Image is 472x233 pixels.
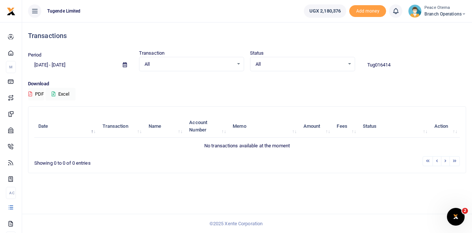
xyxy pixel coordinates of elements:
a: UGX 2,180,376 [304,4,346,18]
button: Excel [45,88,76,100]
li: Ac [6,187,16,199]
th: Amount: activate to sort column ascending [299,115,333,138]
span: 2 [462,208,468,214]
label: Period [28,51,42,59]
span: UGX 2,180,376 [309,7,341,15]
td: No transactions available at the moment [34,138,460,153]
a: profile-user Peace Otema Branch Operations [408,4,466,18]
th: Status: activate to sort column ascending [359,115,430,138]
li: Wallet ballance [301,4,349,18]
th: Account Number: activate to sort column ascending [185,115,229,138]
li: Toup your wallet [349,5,386,17]
img: logo-small [7,7,15,16]
button: PDF [28,88,44,100]
th: Action: activate to sort column ascending [430,115,460,138]
div: Showing 0 to 0 of 0 entries [34,155,209,167]
span: Tugende Limited [44,8,84,14]
small: Peace Otema [424,5,466,11]
a: logo-small logo-large logo-large [7,8,15,14]
span: All [256,61,344,68]
iframe: Intercom live chat [447,208,465,226]
a: Add money [349,8,386,13]
input: Search [361,59,466,71]
img: profile-user [408,4,421,18]
span: Branch Operations [424,11,466,17]
input: select period [28,59,117,71]
th: Date: activate to sort column descending [34,115,98,138]
li: M [6,61,16,73]
label: Transaction [139,49,164,57]
th: Fees: activate to sort column ascending [333,115,359,138]
span: Add money [349,5,386,17]
h4: Transactions [28,32,466,40]
label: Status [250,49,264,57]
th: Memo: activate to sort column ascending [229,115,299,138]
th: Transaction: activate to sort column ascending [98,115,144,138]
span: All [145,61,233,68]
p: Download [28,80,466,88]
th: Name: activate to sort column ascending [144,115,185,138]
